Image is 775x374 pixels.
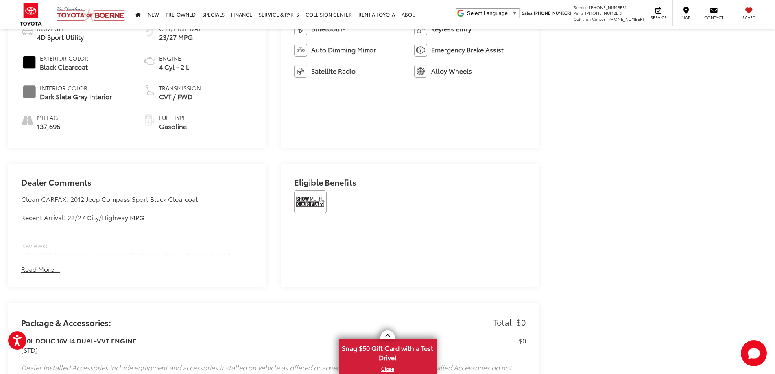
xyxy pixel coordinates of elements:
span: Satellite Radio [311,66,356,76]
span: 4D Sport Utility [37,33,84,42]
span: Black Clearcoat [40,62,88,72]
span: Select Language [467,10,508,16]
span: 23/27 MPG [159,33,201,42]
span: 137,696 [37,122,61,131]
span: Interior Color [40,84,112,92]
h3: 2.0L DOHC 16V I4 DUAL-VVT ENGINE [21,336,485,346]
span: Snag $50 Gift Card with a Test Drive! [340,339,436,364]
svg: Start Chat [741,340,767,366]
img: View CARFAX report [294,190,327,213]
img: Satellite Radio [294,65,307,78]
span: Saved [740,15,758,20]
img: Auto Dimming Mirror [294,44,307,57]
img: Fuel Economy [143,24,156,37]
div: (STD) [21,346,485,355]
span: Exterior Color [40,54,88,62]
span: [PHONE_NUMBER] [589,4,627,10]
h2: Eligible Benefits [294,177,526,190]
img: Alloy Wheels [414,65,427,78]
h2: Package & Accessories: [21,318,111,327]
button: Read More... [21,265,60,274]
button: Toggle Chat Window [741,340,767,366]
span: [PHONE_NUMBER] [607,16,644,22]
p: $0 [519,336,526,346]
span: Transmission [159,84,201,92]
span: Contact [704,15,723,20]
span: [PHONE_NUMBER] [534,10,571,16]
span: Fuel Type [159,114,187,122]
h2: Dealer Comments [21,177,253,195]
span: Engine [159,54,189,62]
span: Alloy Wheels [431,66,472,76]
img: Vic Vaughan Toyota of Boerne [56,6,125,23]
span: Dark Slate Gray Interior [40,92,112,101]
span: Parts [574,10,584,16]
span: Auto Dimming Mirror [311,45,376,55]
span: Service [574,4,588,10]
div: Clean CARFAX. 2012 Jeep Compass Sport Black Clearcoat Recent Arrival! 23/27 City/Highway MPG Revi... [21,195,253,256]
span: CVT / FWD [159,92,201,101]
span: Emergency Brake Assist [431,45,504,55]
span: 4 Cyl - 2 L [159,62,189,72]
i: mileage icon [21,114,33,125]
span: #000000 [23,56,36,69]
p: Total: $0 [493,316,526,328]
span: [PHONE_NUMBER] [585,10,622,16]
span: Map [677,15,695,20]
a: Select Language​ [467,10,517,16]
span: ▼ [512,10,517,16]
span: Gasoline [159,122,187,131]
span: Mileage [37,114,61,122]
img: Emergency Brake Assist [414,44,427,57]
span: Service [649,15,668,20]
span: #808080 [23,85,36,98]
span: Collision Center [574,16,605,22]
span: Sales [522,10,533,16]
